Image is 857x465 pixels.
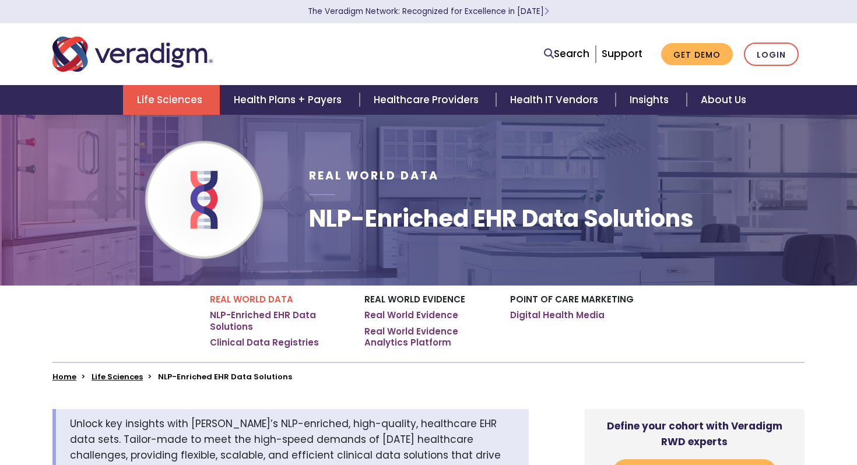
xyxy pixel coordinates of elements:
a: Digital Health Media [510,309,605,321]
a: Get Demo [661,43,733,66]
a: Login [744,43,799,66]
a: Health Plans + Payers [220,85,359,115]
a: Home [52,371,76,382]
a: About Us [687,85,760,115]
span: Learn More [544,6,549,17]
a: Life Sciences [92,371,143,382]
a: Clinical Data Registries [210,337,319,348]
a: Health IT Vendors [496,85,616,115]
a: Support [602,47,642,61]
a: Insights [616,85,686,115]
h1: NLP-Enriched EHR Data Solutions [309,205,694,233]
img: Veradigm logo [52,35,213,73]
strong: Define your cohort with Veradigm RWD experts [607,419,782,449]
a: Life Sciences [123,85,220,115]
a: The Veradigm Network: Recognized for Excellence in [DATE]Learn More [308,6,549,17]
a: NLP-Enriched EHR Data Solutions [210,309,347,332]
a: Real World Evidence [364,309,458,321]
span: Real World Data [309,168,439,184]
a: Search [544,46,589,62]
a: Healthcare Providers [360,85,496,115]
a: Real World Evidence Analytics Platform [364,326,493,348]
